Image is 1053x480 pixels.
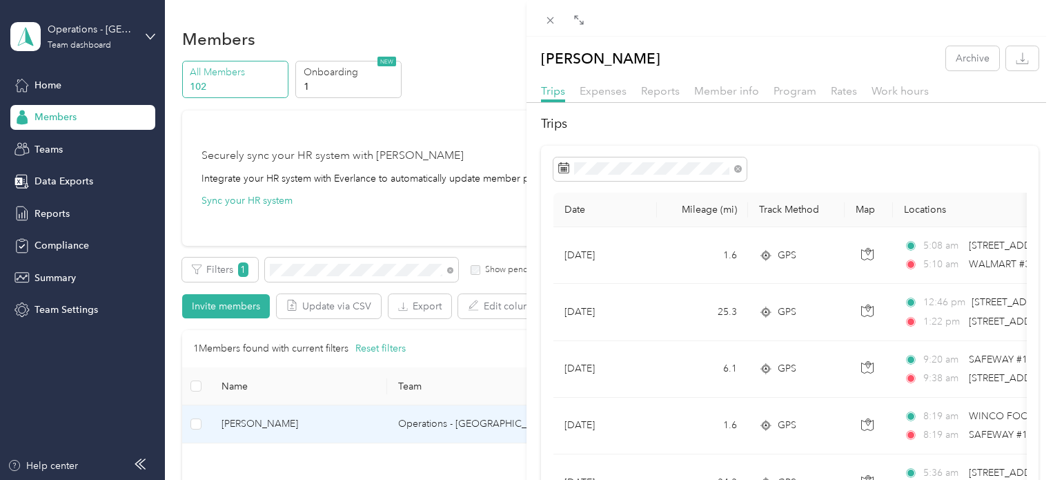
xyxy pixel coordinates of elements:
[923,371,963,386] span: 9:38 am
[778,305,796,320] span: GPS
[923,352,963,367] span: 9:20 am
[657,341,748,398] td: 6.1
[541,115,1039,133] h2: Trips
[553,284,657,340] td: [DATE]
[694,84,759,97] span: Member info
[778,361,796,376] span: GPS
[641,84,680,97] span: Reports
[976,403,1053,480] iframe: Everlance-gr Chat Button Frame
[778,418,796,433] span: GPS
[580,84,627,97] span: Expenses
[774,84,816,97] span: Program
[923,295,965,310] span: 12:46 pm
[946,46,999,70] button: Archive
[657,227,748,284] td: 1.6
[923,238,963,253] span: 5:08 am
[748,193,845,227] th: Track Method
[541,84,565,97] span: Trips
[845,193,893,227] th: Map
[923,409,963,424] span: 8:19 am
[923,314,963,329] span: 1:22 pm
[553,398,657,454] td: [DATE]
[778,248,796,263] span: GPS
[657,284,748,340] td: 25.3
[923,257,963,272] span: 5:10 am
[657,193,748,227] th: Mileage (mi)
[553,227,657,284] td: [DATE]
[541,46,660,70] p: [PERSON_NAME]
[923,428,963,443] span: 8:19 am
[872,84,929,97] span: Work hours
[553,341,657,398] td: [DATE]
[657,398,748,454] td: 1.6
[553,193,657,227] th: Date
[831,84,857,97] span: Rates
